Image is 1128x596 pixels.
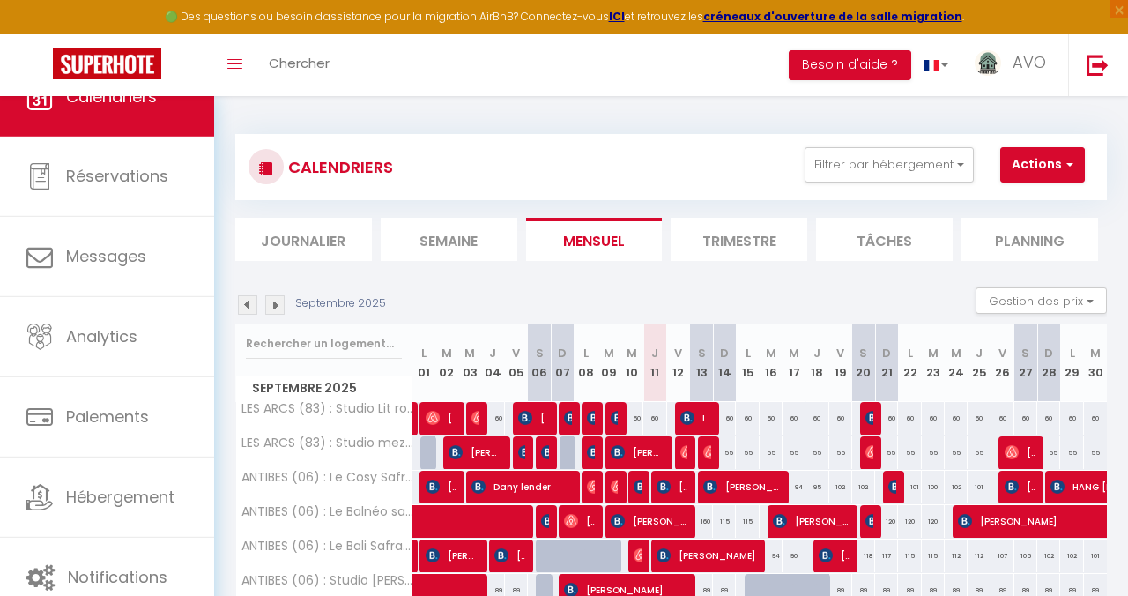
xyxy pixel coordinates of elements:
th: 19 [829,324,852,402]
th: 30 [1084,324,1107,402]
div: 120 [875,505,898,538]
div: 90 [783,540,805,572]
div: 115 [736,505,759,538]
li: Journalier [235,218,372,261]
abbr: D [1044,345,1053,361]
div: 60 [829,402,852,435]
span: [PERSON_NAME] [518,436,526,469]
input: Rechercher un logement... [246,328,402,360]
abbr: J [976,345,983,361]
h3: CALENDRIERS [284,147,393,187]
span: [PERSON_NAME] [611,436,664,469]
abbr: M [627,345,637,361]
abbr: M [789,345,799,361]
span: [PERSON_NAME] [611,401,619,435]
abbr: M [928,345,939,361]
a: créneaux d'ouverture de la salle migration [703,9,962,24]
span: ANTIBES (06) : Studio [PERSON_NAME] [239,574,415,587]
abbr: L [908,345,913,361]
span: [PERSON_NAME] [819,539,850,572]
span: Messages [66,245,146,267]
span: LES ARCS (83) : Studio Lit rond [239,402,415,415]
span: [PERSON_NAME] [587,470,595,503]
div: 115 [898,540,921,572]
span: [PERSON_NAME] [426,539,479,572]
span: [PERSON_NAME] [564,401,572,435]
th: 25 [968,324,991,402]
span: AVO [1013,51,1046,73]
div: 55 [829,436,852,469]
th: 08 [574,324,597,402]
div: 112 [945,540,968,572]
abbr: J [813,345,820,361]
a: Chercher [256,34,343,96]
span: ANTIBES (06) : Le Cosy Safranier [239,471,415,484]
div: 60 [898,402,921,435]
abbr: M [604,345,614,361]
div: 60 [713,402,736,435]
abbr: V [998,345,1006,361]
th: 16 [760,324,783,402]
div: 60 [1037,402,1060,435]
span: [PERSON_NAME] [518,401,549,435]
abbr: M [951,345,961,361]
img: Super Booking [53,48,161,79]
div: 55 [1084,436,1107,469]
th: 18 [805,324,828,402]
div: 60 [481,402,504,435]
div: 60 [1084,402,1107,435]
span: Réservations [66,165,168,187]
div: 55 [898,436,921,469]
div: 94 [760,540,783,572]
span: [PERSON_NAME] [657,470,687,503]
div: 55 [945,436,968,469]
span: [PERSON_NAME] [PERSON_NAME] [426,470,456,503]
button: Filtrer par hébergement [805,147,974,183]
div: 101 [898,471,921,503]
span: ANTIBES (06) : Le Bali Safranier [239,540,415,553]
span: [PERSON_NAME] [587,401,595,435]
div: 55 [1037,436,1060,469]
div: 94 [783,471,805,503]
abbr: L [583,345,589,361]
span: Notifications [68,566,167,588]
th: 03 [458,324,481,402]
span: Dany lender [471,470,571,503]
div: 60 [922,402,945,435]
strong: ICI [609,9,625,24]
span: [PERSON_NAME] [1005,436,1035,469]
span: [PERSON_NAME] [703,470,780,503]
abbr: S [859,345,867,361]
div: 60 [736,402,759,435]
th: 15 [736,324,759,402]
span: [PERSON_NAME] Rival [634,470,642,503]
span: [PERSON_NAME] [541,436,549,469]
a: [PERSON_NAME] [405,402,414,436]
th: 07 [551,324,574,402]
div: 60 [643,402,666,435]
div: 60 [1014,402,1037,435]
th: 05 [505,324,528,402]
abbr: M [1090,345,1101,361]
div: 102 [1037,540,1060,572]
span: [PERSON_NAME] [657,539,756,572]
span: [PERSON_NAME] [888,470,896,503]
li: Semaine [381,218,517,261]
div: 55 [736,436,759,469]
span: [PERSON_NAME] [564,504,595,538]
div: 120 [898,505,921,538]
span: [PERSON_NAME] [634,539,642,572]
th: 26 [991,324,1014,402]
th: 28 [1037,324,1060,402]
th: 21 [875,324,898,402]
div: 60 [1060,402,1083,435]
th: 24 [945,324,968,402]
th: 17 [783,324,805,402]
abbr: S [536,345,544,361]
th: 20 [852,324,875,402]
span: [PERSON_NAME] [587,436,595,469]
span: [PERSON_NAME] [865,504,873,538]
div: 55 [922,436,945,469]
div: 55 [805,436,828,469]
